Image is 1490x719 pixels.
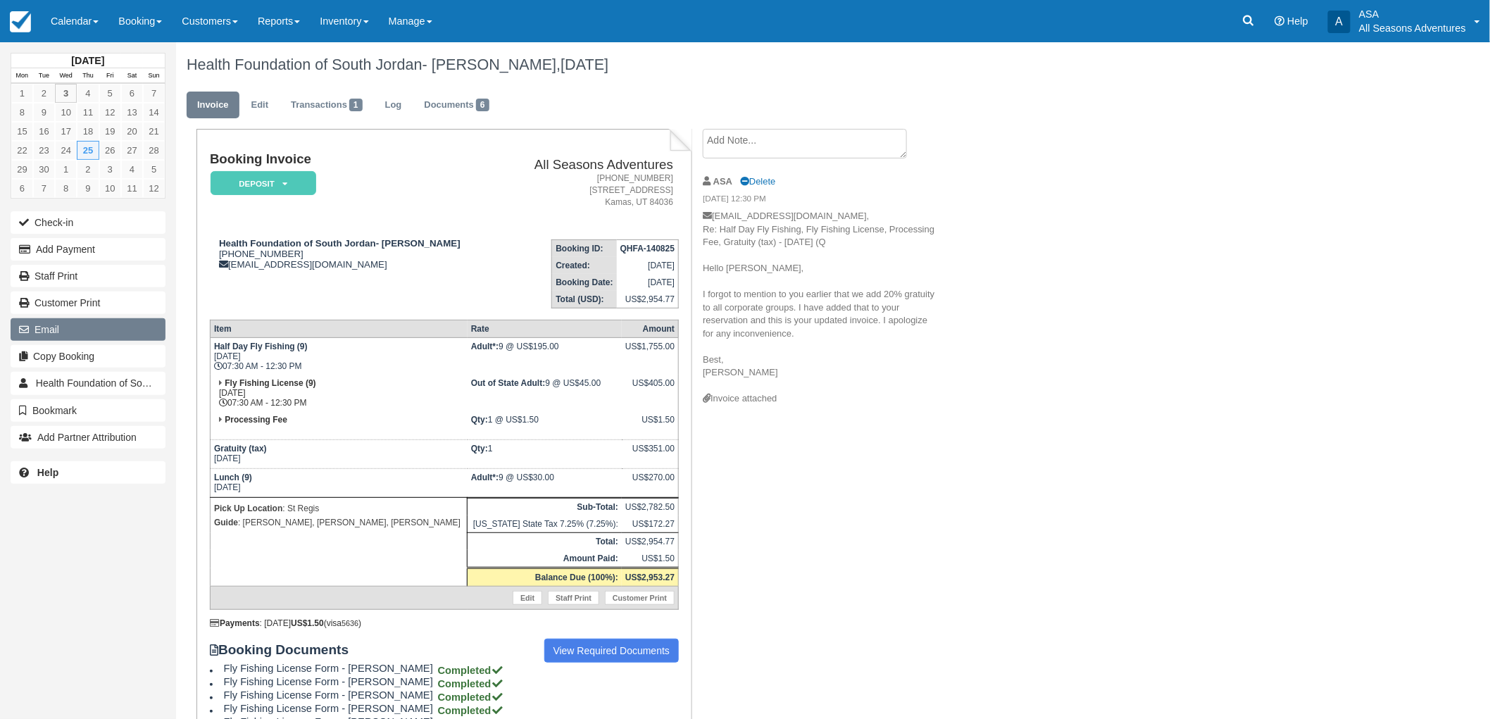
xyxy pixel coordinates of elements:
a: 1 [55,160,77,179]
strong: Adult* [471,473,499,482]
span: Fly Fishing License Form - [PERSON_NAME] [224,676,435,687]
a: 22 [11,141,33,160]
a: Documents6 [413,92,499,119]
a: 20 [121,122,143,141]
a: 8 [55,179,77,198]
strong: Completed [438,665,504,676]
strong: US$1.50 [291,618,324,628]
a: 23 [33,141,55,160]
a: 4 [121,160,143,179]
th: Booking ID: [552,240,617,258]
a: 7 [33,179,55,198]
td: US$2,954.77 [622,533,679,551]
td: [DATE] [210,469,467,498]
a: 18 [77,122,99,141]
strong: Processing Fee [225,415,287,425]
th: Sat [121,68,143,84]
button: Check-in [11,211,165,234]
th: Mon [11,68,33,84]
td: [DATE] 07:30 AM - 12:30 PM [210,338,467,375]
strong: US$2,953.27 [625,573,675,582]
p: ASA [1359,7,1466,21]
address: [PHONE_NUMBER] [STREET_ADDRESS] Kamas, UT 84036 [509,173,674,208]
span: Fly Fishing License Form - [PERSON_NAME] [224,663,435,674]
div: US$1,755.00 [625,342,675,363]
th: Booking Date: [552,274,617,291]
a: Customer Print [605,591,675,605]
div: [PHONE_NUMBER] [EMAIL_ADDRESS][DOMAIN_NAME] [210,238,503,270]
button: Add Partner Attribution [11,426,165,449]
a: 30 [33,160,55,179]
strong: QHFA-140825 [620,244,675,254]
a: 12 [143,179,165,198]
td: US$2,782.50 [622,499,679,516]
button: Copy Booking [11,345,165,368]
a: 28 [143,141,165,160]
th: Total: [468,533,622,551]
th: Sub-Total: [468,499,622,516]
h1: Health Foundation of South Jordan- [PERSON_NAME], [187,56,1283,73]
th: Sun [143,68,165,84]
a: View Required Documents [544,639,680,663]
th: Tue [33,68,55,84]
p: : [PERSON_NAME], [PERSON_NAME], [PERSON_NAME] [214,515,463,530]
a: 11 [77,103,99,122]
strong: Fly Fishing License (9) [225,378,315,388]
strong: Qty [471,415,488,425]
div: US$351.00 [625,444,675,465]
a: Customer Print [11,292,165,314]
span: 1 [349,99,363,111]
td: [DATE] [210,440,467,469]
th: Rate [468,320,622,338]
th: Fri [99,68,121,84]
a: 12 [99,103,121,122]
th: Item [210,320,467,338]
td: US$2,954.77 [617,291,679,308]
strong: Qty [471,444,488,454]
strong: Payments [210,618,260,628]
h2: All Seasons Adventures [509,158,674,173]
a: 10 [99,179,121,198]
strong: Out of State Adult [471,378,546,388]
div: A [1328,11,1351,33]
a: 6 [121,84,143,103]
a: 9 [77,179,99,198]
p: [EMAIL_ADDRESS][DOMAIN_NAME], Re: Half Day Fly Fishing, Fly Fishing License, Processing Fee, Grat... [703,210,940,392]
strong: Health Foundation of South Jordan- [PERSON_NAME] [219,238,461,249]
h1: Booking Invoice [210,152,503,167]
div: US$270.00 [625,473,675,494]
a: Deposit [210,170,311,196]
a: 17 [55,122,77,141]
span: Health Foundation of South Jordan- [PERSON_NAME] [36,377,276,389]
a: 3 [55,84,77,103]
em: Deposit [211,171,316,196]
b: Help [37,467,58,478]
a: 16 [33,122,55,141]
th: Created: [552,257,617,274]
strong: Guide [214,518,238,527]
a: Delete [740,176,775,187]
td: [DATE] [617,274,679,291]
div: Invoice attached [703,392,940,406]
em: [DATE] 12:30 PM [703,193,940,208]
span: Fly Fishing License Form - [PERSON_NAME] [224,689,435,701]
a: 24 [55,141,77,160]
span: [DATE] [561,56,608,73]
th: Thu [77,68,99,84]
a: 11 [121,179,143,198]
p: : St Regis [214,501,463,515]
a: Edit [513,591,542,605]
a: 3 [99,160,121,179]
strong: Half Day Fly Fishing (9) [214,342,308,351]
td: 9 @ US$195.00 [468,338,622,375]
a: 19 [99,122,121,141]
span: 6 [476,99,489,111]
button: Bookmark [11,399,165,422]
a: 9 [33,103,55,122]
a: Transactions1 [280,92,373,119]
small: 5636 [342,619,358,627]
a: 13 [121,103,143,122]
span: Help [1287,15,1308,27]
strong: Booking Documents [210,642,362,658]
td: 9 @ US$30.00 [468,469,622,498]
